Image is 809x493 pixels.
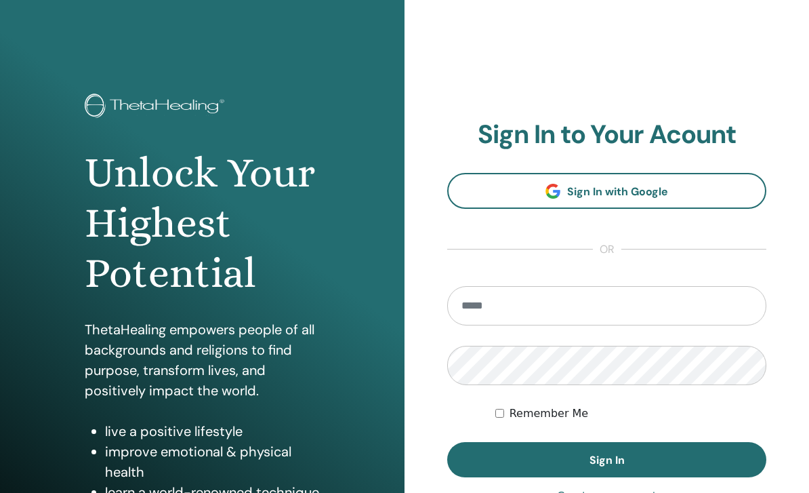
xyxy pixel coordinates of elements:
button: Sign In [447,442,766,477]
span: or [593,241,621,258]
span: Sign In [589,453,625,467]
label: Remember Me [510,406,589,422]
li: improve emotional & physical health [105,441,320,482]
p: ThetaHealing empowers people of all backgrounds and religions to find purpose, transform lives, a... [85,319,320,401]
h2: Sign In to Your Acount [447,119,766,151]
h1: Unlock Your Highest Potential [85,148,320,299]
div: Keep me authenticated indefinitely or until I manually logout [495,406,766,422]
li: live a positive lifestyle [105,421,320,441]
a: Sign In with Google [447,173,766,209]
span: Sign In with Google [567,184,668,199]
